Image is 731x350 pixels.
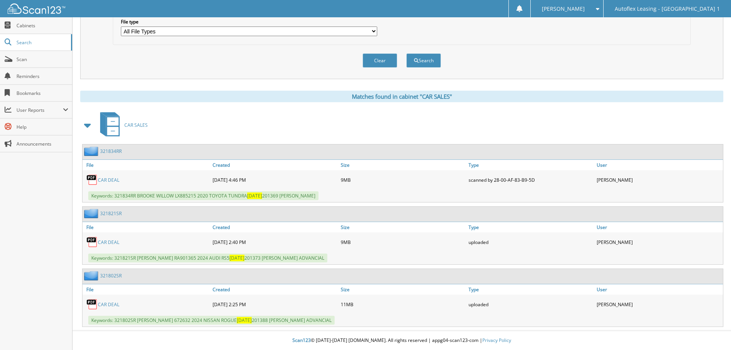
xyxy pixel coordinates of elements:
[339,160,467,170] a: Size
[17,141,68,147] span: Announcements
[8,3,65,14] img: scan123-logo-white.svg
[86,299,98,310] img: PDF.png
[211,234,339,250] div: [DATE] 2:40 PM
[229,255,244,261] span: [DATE]
[88,191,318,200] span: Keywords: 321834RR BROOKE WILLOW LX885215 2020 TOYOTA TUNDRA 201369 [PERSON_NAME]
[292,337,311,343] span: Scan123
[211,172,339,187] div: [DATE] 4:46 PM
[73,331,731,350] div: © [DATE]-[DATE] [DOMAIN_NAME]. All rights reserved | appg04-scan123-com |
[339,234,467,250] div: 9MB
[339,297,467,312] div: 11MB
[595,234,723,250] div: [PERSON_NAME]
[100,210,122,217] a: 321821SR
[17,56,68,63] span: Scan
[595,222,723,232] a: User
[83,284,211,295] a: File
[88,254,327,262] span: Keywords: 321821SR [PERSON_NAME] RA901365 2024 AUDI RS5 201373 [PERSON_NAME] ADVANCIAL
[96,110,148,140] a: CAR SALES
[339,172,467,187] div: 9MB
[237,317,252,323] span: [DATE]
[86,236,98,248] img: PDF.png
[467,284,595,295] a: Type
[17,22,68,29] span: Cabinets
[83,160,211,170] a: File
[84,271,100,280] img: folder2.png
[406,53,441,68] button: Search
[211,284,339,295] a: Created
[17,90,68,96] span: Bookmarks
[88,316,335,325] span: Keywords: 321802SR [PERSON_NAME] 672632 2024 NISSAN ROGUE 201388 [PERSON_NAME] ADVANCIAL
[595,160,723,170] a: User
[339,284,467,295] a: Size
[211,222,339,232] a: Created
[467,222,595,232] a: Type
[211,297,339,312] div: [DATE] 2:25 PM
[17,124,68,130] span: Help
[467,160,595,170] a: Type
[98,239,119,245] a: CAR DEAL
[482,337,511,343] a: Privacy Policy
[615,7,720,11] span: Autoflex Leasing - [GEOGRAPHIC_DATA] 1
[17,107,63,113] span: User Reports
[467,297,595,312] div: uploaded
[98,177,119,183] a: CAR DEAL
[121,18,377,25] label: File type
[86,174,98,186] img: PDF.png
[100,272,122,279] a: 321802SR
[211,160,339,170] a: Created
[17,73,68,80] span: Reminders
[693,313,731,350] iframe: Chat Widget
[17,39,67,46] span: Search
[84,209,100,218] img: folder2.png
[124,122,148,128] span: CAR SALES
[467,172,595,187] div: scanned by 28-00-AF-83-B9-5D
[247,192,262,199] span: [DATE]
[595,172,723,187] div: [PERSON_NAME]
[363,53,397,68] button: Clear
[83,222,211,232] a: File
[84,146,100,156] img: folder2.png
[595,284,723,295] a: User
[595,297,723,312] div: [PERSON_NAME]
[98,301,119,308] a: CAR DEAL
[467,234,595,250] div: uploaded
[542,7,585,11] span: [PERSON_NAME]
[339,222,467,232] a: Size
[100,148,122,154] a: 321834RR
[80,91,723,102] div: Matches found in cabinet "CAR SALES"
